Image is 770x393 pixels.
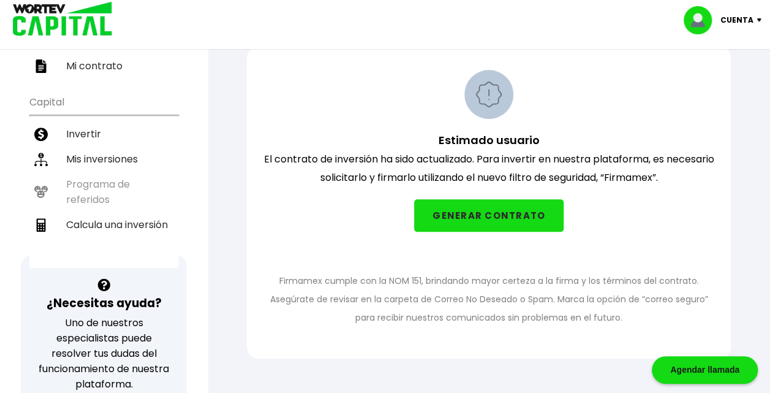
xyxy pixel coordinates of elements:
[29,53,178,78] a: Mi contrato
[684,6,720,34] img: profile-image
[29,147,178,172] a: Mis inversiones
[753,18,770,22] img: icon-down
[652,356,758,384] div: Agendar llamada
[439,132,540,148] span: Estimado usuario
[34,59,48,73] img: contrato-icon.f2db500c.svg
[47,294,162,312] h3: ¿Necesitas ayuda?
[34,218,48,232] img: calculadora-icon.17d418c4.svg
[720,11,753,29] p: Cuenta
[37,315,172,392] p: Uno de nuestros especialistas puede resolver tus dudas del funcionamiento de nuestra plataforma.
[263,131,715,187] p: El contrato de inversión ha sido actualizado. Para invertir en nuestra plataforma, es necesario s...
[29,212,178,237] a: Calcula una inversión
[34,128,48,141] img: invertir-icon.b3b967d7.svg
[263,272,715,327] p: Firmamex cumple con la NOM 151, brindando mayor certeza a la firma y los términos del contrato. A...
[414,199,564,232] button: GENERAR CONTRATO
[29,121,178,147] a: Invertir
[34,153,48,166] img: inversiones-icon.6695dc30.svg
[29,88,178,268] ul: Capital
